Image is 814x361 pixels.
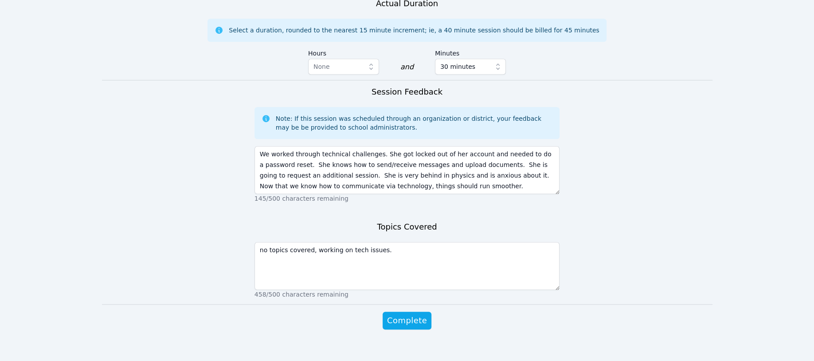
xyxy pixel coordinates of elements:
div: and [400,62,414,72]
textarea: We worked through technical challenges. She got locked out of her account and needed to do a pass... [254,146,560,194]
button: 30 minutes [435,59,506,75]
label: Hours [308,45,379,59]
span: None [313,63,330,70]
button: None [308,59,379,75]
span: 30 minutes [440,61,475,72]
label: Minutes [435,45,506,59]
h3: Topics Covered [377,221,437,233]
span: Complete [387,314,427,327]
div: Note: If this session was scheduled through an organization or district, your feedback may be be ... [276,114,553,132]
p: 458/500 characters remaining [254,290,560,299]
div: Select a duration, rounded to the nearest 15 minute increment; ie, a 40 minute session should be ... [229,26,599,35]
textarea: no topics covered, working on tech issues. [254,242,560,290]
button: Complete [383,312,431,329]
h3: Session Feedback [372,86,442,98]
p: 145/500 characters remaining [254,194,560,203]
